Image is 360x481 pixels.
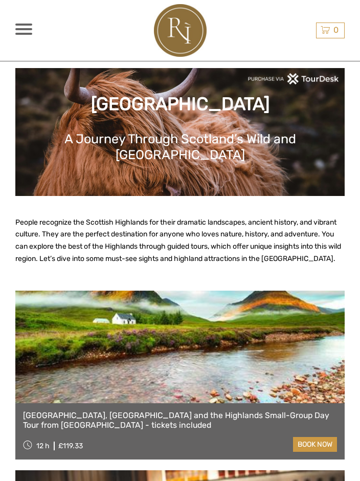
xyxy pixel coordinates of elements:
img: PurchaseViaTourDeskwhite.png [247,73,340,84]
img: 2478-797348f6-2450-45f6-9f70-122f880774ad_logo_big.jpg [154,4,207,57]
span: 0 [332,25,340,35]
h1: [GEOGRAPHIC_DATA] [31,93,329,115]
span: People recognize the Scottish Highlands for their dramatic landscapes, ancient history, and vibra... [15,218,341,263]
h1: A Journey Through Scotland’s Wild and [GEOGRAPHIC_DATA] [31,131,329,162]
a: book now [293,437,337,452]
a: [GEOGRAPHIC_DATA], [GEOGRAPHIC_DATA] and the Highlands Small-Group Day Tour from [GEOGRAPHIC_DATA... [23,411,337,430]
div: £119.33 [58,442,83,450]
span: 12 h [36,442,50,450]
